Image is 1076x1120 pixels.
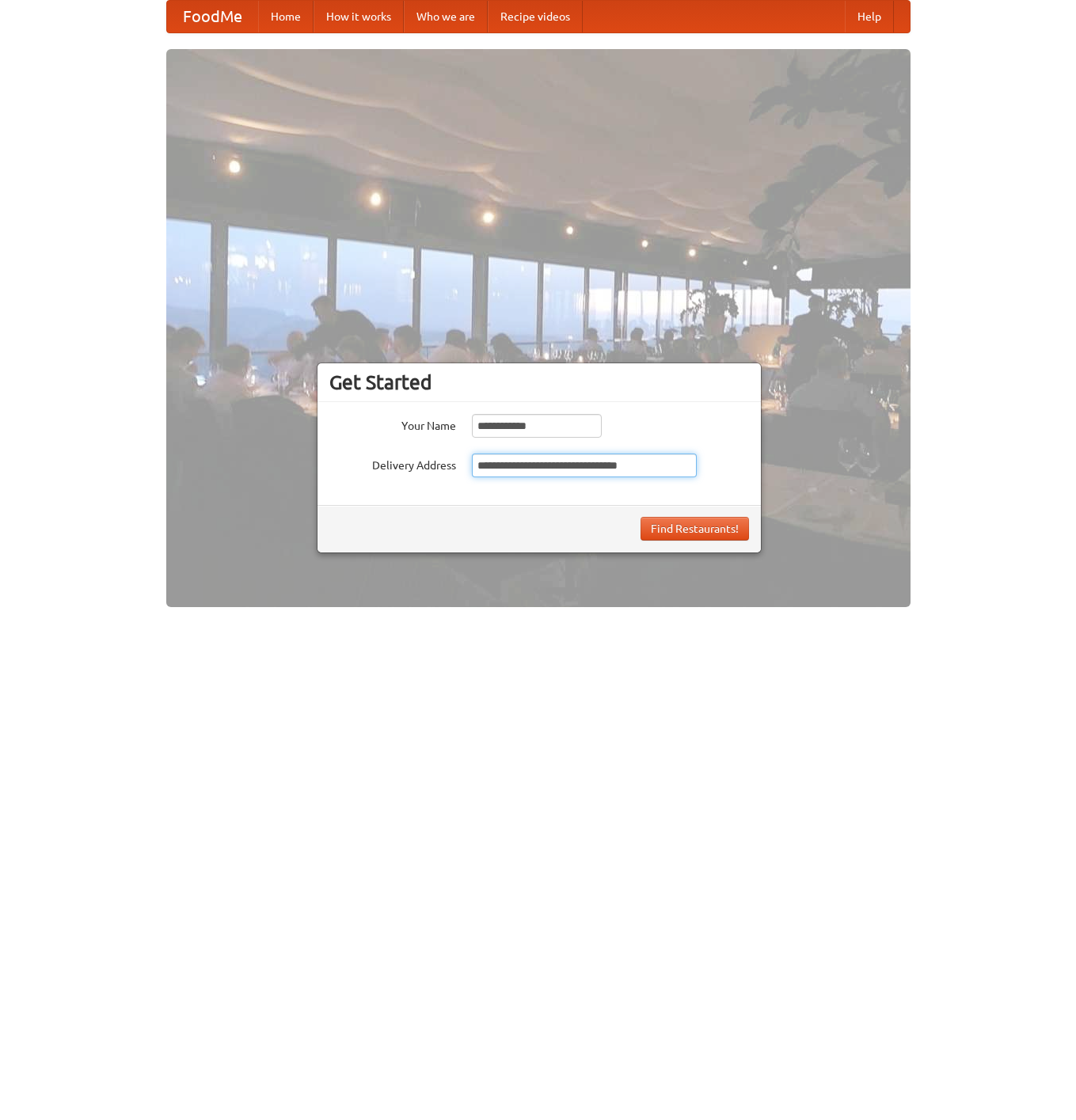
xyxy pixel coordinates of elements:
label: Your Name [329,414,456,434]
h3: Get Started [329,370,749,394]
button: Find Restaurants! [641,517,749,541]
a: How it works [314,1,404,32]
a: Who we are [404,1,488,32]
label: Delivery Address [329,454,456,473]
a: Home [258,1,314,32]
a: Recipe videos [488,1,583,32]
a: FoodMe [167,1,258,32]
a: Help [845,1,894,32]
